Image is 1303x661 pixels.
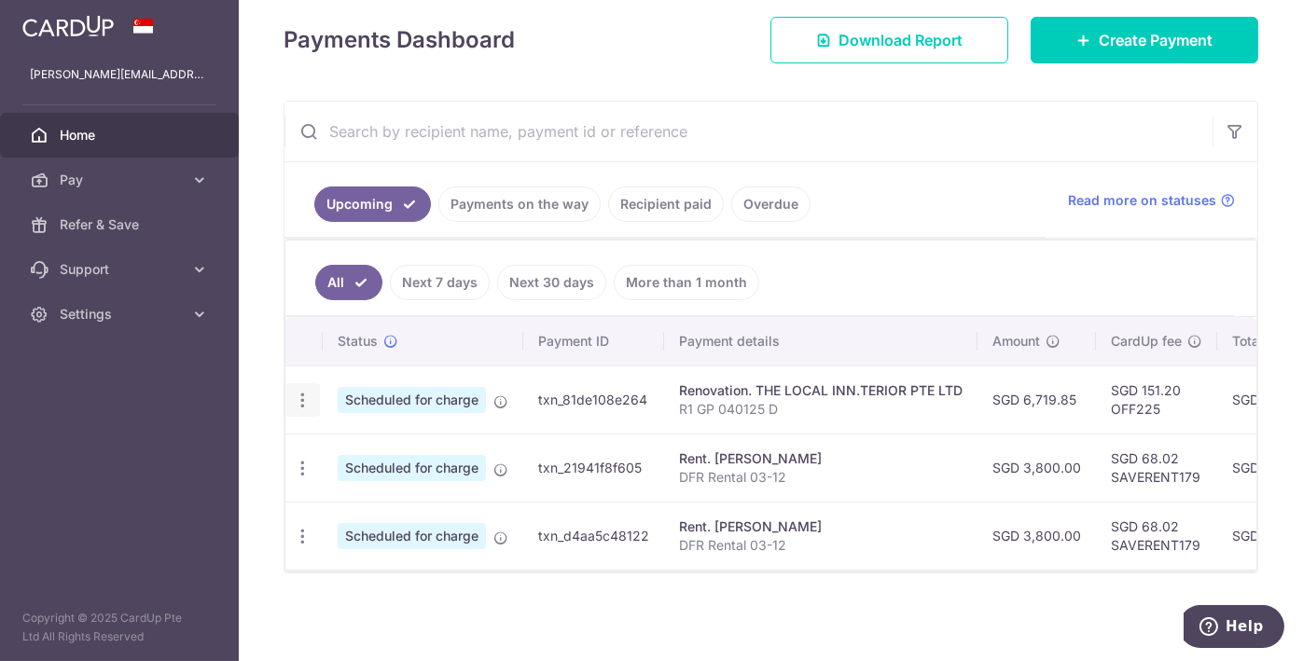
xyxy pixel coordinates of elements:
td: SGD 3,800.00 [977,434,1096,502]
td: txn_d4aa5c48122 [523,502,664,570]
p: DFR Rental 03-12 [679,536,963,555]
span: Settings [60,305,183,324]
span: Support [60,260,183,279]
span: Amount [992,332,1040,351]
a: Create Payment [1031,17,1258,63]
span: CardUp fee [1111,332,1182,351]
div: Renovation. THE LOCAL INN.TERIOR PTE LTD [679,381,963,400]
p: [PERSON_NAME][EMAIL_ADDRESS][DOMAIN_NAME] [30,65,209,84]
span: Read more on statuses [1068,191,1216,210]
span: Scheduled for charge [338,387,486,413]
span: Refer & Save [60,215,183,234]
a: Overdue [731,186,811,222]
td: SGD 68.02 SAVERENT179 [1096,502,1217,570]
a: Upcoming [314,186,431,222]
p: DFR Rental 03-12 [679,468,963,487]
p: R1 GP 040125 D [679,400,963,419]
td: SGD 6,719.85 [977,365,1096,434]
a: All [315,265,382,300]
span: Status [338,332,378,351]
span: Total amt. [1232,332,1294,351]
h4: Payments Dashboard [284,23,515,57]
th: Payment ID [523,317,664,365]
a: Next 30 days [497,265,606,300]
th: Payment details [664,317,977,365]
span: Home [60,126,183,145]
td: SGD 3,800.00 [977,502,1096,570]
span: Pay [60,171,183,189]
img: CardUp [22,15,114,37]
a: Recipient paid [608,186,724,222]
td: SGD 151.20 OFF225 [1096,365,1217,434]
span: Scheduled for charge [338,455,486,481]
td: txn_21941f8f605 [523,434,664,502]
input: Search by recipient name, payment id or reference [284,102,1213,161]
a: Next 7 days [390,265,490,300]
div: Rent. [PERSON_NAME] [679,517,963,536]
a: More than 1 month [614,265,759,300]
span: Scheduled for charge [338,523,486,549]
a: Read more on statuses [1068,191,1235,210]
a: Download Report [770,17,1008,63]
td: txn_81de108e264 [523,365,664,434]
span: Download Report [839,29,963,51]
td: SGD 68.02 SAVERENT179 [1096,434,1217,502]
div: Rent. [PERSON_NAME] [679,449,963,468]
iframe: Opens a widget where you can find more information [1184,605,1284,652]
a: Payments on the way [438,186,601,222]
span: Create Payment [1099,29,1213,51]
